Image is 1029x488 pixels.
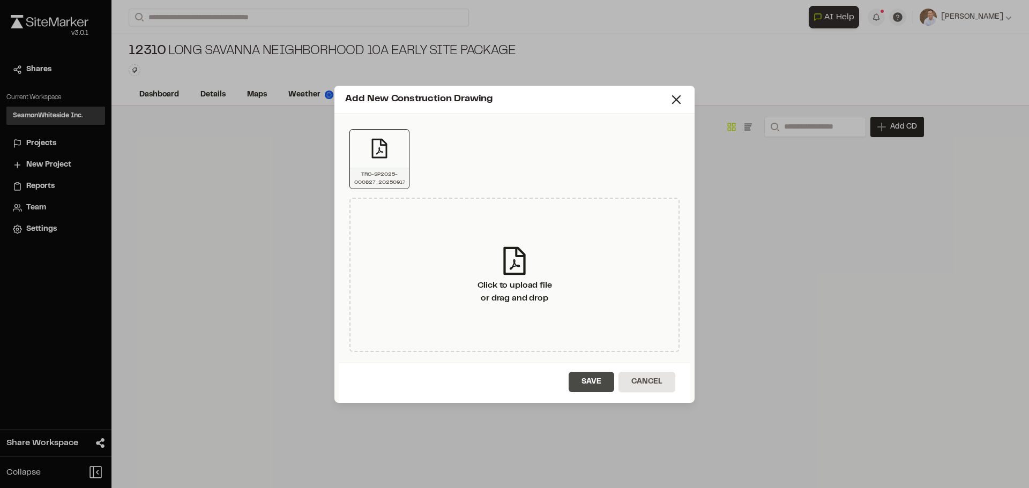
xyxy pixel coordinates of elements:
[569,372,614,392] button: Save
[345,92,669,107] div: Add New Construction Drawing
[618,372,675,392] button: Cancel
[354,170,405,186] p: TRC-SP2025-000827_20250917_FinalStampedSitePlan.pdf
[478,279,552,305] div: Click to upload file or drag and drop
[349,198,680,352] div: Click to upload fileor drag and drop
